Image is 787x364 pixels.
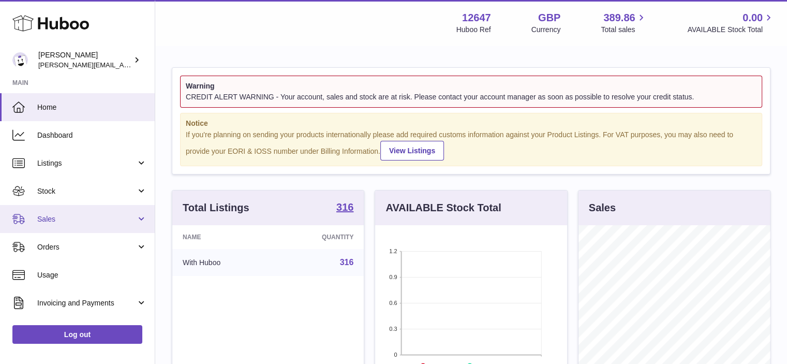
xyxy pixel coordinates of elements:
[456,25,491,35] div: Huboo Ref
[37,298,136,308] span: Invoicing and Payments
[394,352,397,358] text: 0
[589,201,616,215] h3: Sales
[336,202,353,214] a: 316
[380,141,444,161] a: View Listings
[186,81,756,91] strong: Warning
[38,61,263,69] span: [PERSON_NAME][EMAIL_ADDRESS][PERSON_NAME][DOMAIN_NAME]
[37,103,147,112] span: Home
[531,25,561,35] div: Currency
[390,326,397,332] text: 0.3
[37,158,136,168] span: Listings
[37,242,136,252] span: Orders
[12,325,142,344] a: Log out
[186,130,756,161] div: If you're planning on sending your products internationally please add required customs informati...
[12,52,28,68] img: peter@pinter.co.uk
[172,249,273,276] td: With Huboo
[601,25,647,35] span: Total sales
[538,11,560,25] strong: GBP
[336,202,353,212] strong: 316
[601,11,647,35] a: 389.86 Total sales
[385,201,501,215] h3: AVAILABLE Stock Total
[37,270,147,280] span: Usage
[186,119,756,128] strong: Notice
[390,248,397,254] text: 1.2
[37,186,136,196] span: Stock
[183,201,249,215] h3: Total Listings
[390,300,397,306] text: 0.6
[38,50,131,70] div: [PERSON_NAME]
[273,225,364,249] th: Quantity
[172,225,273,249] th: Name
[687,25,775,35] span: AVAILABLE Stock Total
[687,11,775,35] a: 0.00 AVAILABLE Stock Total
[186,92,756,102] div: CREDIT ALERT WARNING - Your account, sales and stock are at risk. Please contact your account man...
[462,11,491,25] strong: 12647
[603,11,635,25] span: 389.86
[390,274,397,280] text: 0.9
[743,11,763,25] span: 0.00
[340,258,354,267] a: 316
[37,214,136,224] span: Sales
[37,130,147,140] span: Dashboard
